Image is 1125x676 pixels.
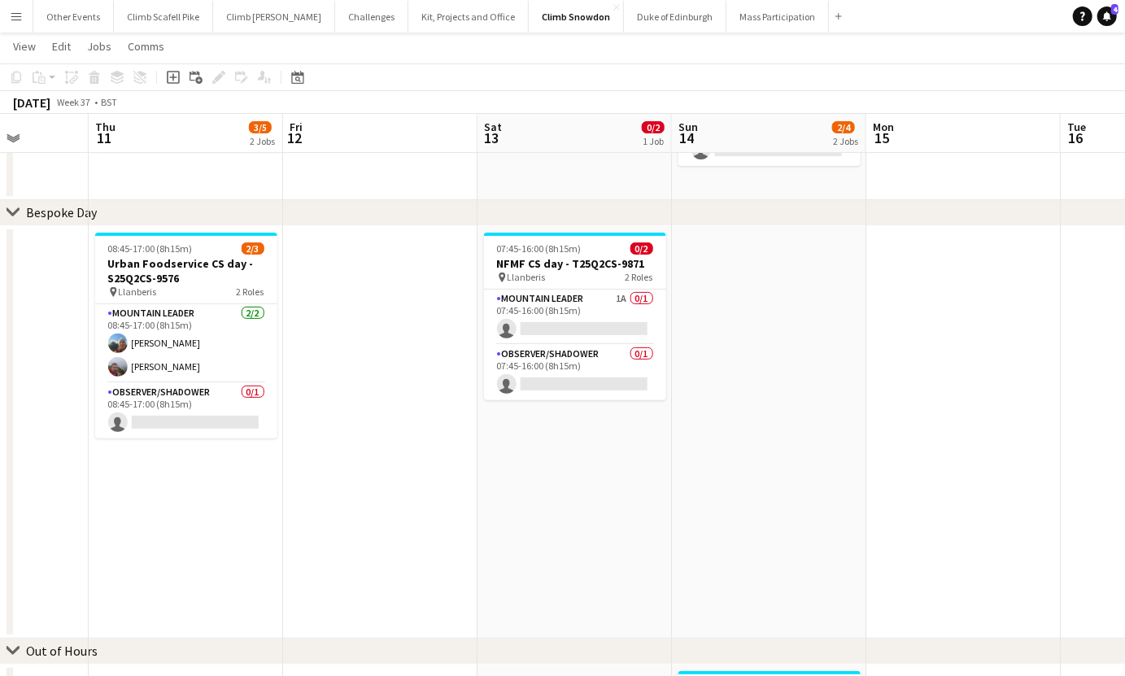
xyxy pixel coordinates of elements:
[95,383,277,438] app-card-role: Observer/Shadower0/108:45-17:00 (8h15m)
[119,286,157,298] span: Llanberis
[108,242,193,255] span: 08:45-17:00 (8h15m)
[95,120,116,134] span: Thu
[833,135,858,147] div: 2 Jobs
[26,643,98,659] div: Out of Hours
[484,290,666,345] app-card-role: Mountain Leader1A0/107:45-16:00 (8h15m)
[249,121,272,133] span: 3/5
[213,1,335,33] button: Climb [PERSON_NAME]
[7,36,42,57] a: View
[287,129,303,147] span: 12
[484,256,666,271] h3: NFMF CS day - T25Q2CS-9871
[242,242,264,255] span: 2/3
[114,1,213,33] button: Climb Scafell Pike
[52,39,71,54] span: Edit
[676,129,698,147] span: 14
[54,96,94,108] span: Week 37
[95,256,277,286] h3: Urban Foodservice CS day - S25Q2CS-9576
[13,94,50,111] div: [DATE]
[642,121,665,133] span: 0/2
[121,36,171,57] a: Comms
[484,120,502,134] span: Sat
[1097,7,1117,26] a: 4
[408,1,529,33] button: Kit, Projects and Office
[237,286,264,298] span: 2 Roles
[335,1,408,33] button: Challenges
[95,233,277,438] app-job-card: 08:45-17:00 (8h15m)2/3Urban Foodservice CS day - S25Q2CS-9576 Llanberis2 RolesMountain Leader2/20...
[1111,4,1118,15] span: 4
[870,129,894,147] span: 15
[101,96,117,108] div: BST
[95,304,277,383] app-card-role: Mountain Leader2/208:45-17:00 (8h15m)[PERSON_NAME][PERSON_NAME]
[87,39,111,54] span: Jobs
[624,1,726,33] button: Duke of Edinburgh
[678,120,698,134] span: Sun
[250,135,275,147] div: 2 Jobs
[484,233,666,400] app-job-card: 07:45-16:00 (8h15m)0/2NFMF CS day - T25Q2CS-9871 Llanberis2 RolesMountain Leader1A0/107:45-16:00 ...
[46,36,77,57] a: Edit
[1065,129,1086,147] span: 16
[726,1,829,33] button: Mass Participation
[128,39,164,54] span: Comms
[497,242,582,255] span: 07:45-16:00 (8h15m)
[13,39,36,54] span: View
[482,129,502,147] span: 13
[832,121,855,133] span: 2/4
[33,1,114,33] button: Other Events
[1067,120,1086,134] span: Tue
[81,36,118,57] a: Jobs
[508,271,546,283] span: Llanberis
[529,1,624,33] button: Climb Snowdon
[26,204,97,220] div: Bespoke Day
[484,345,666,400] app-card-role: Observer/Shadower0/107:45-16:00 (8h15m)
[626,271,653,283] span: 2 Roles
[873,120,894,134] span: Mon
[643,135,664,147] div: 1 Job
[93,129,116,147] span: 11
[630,242,653,255] span: 0/2
[290,120,303,134] span: Fri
